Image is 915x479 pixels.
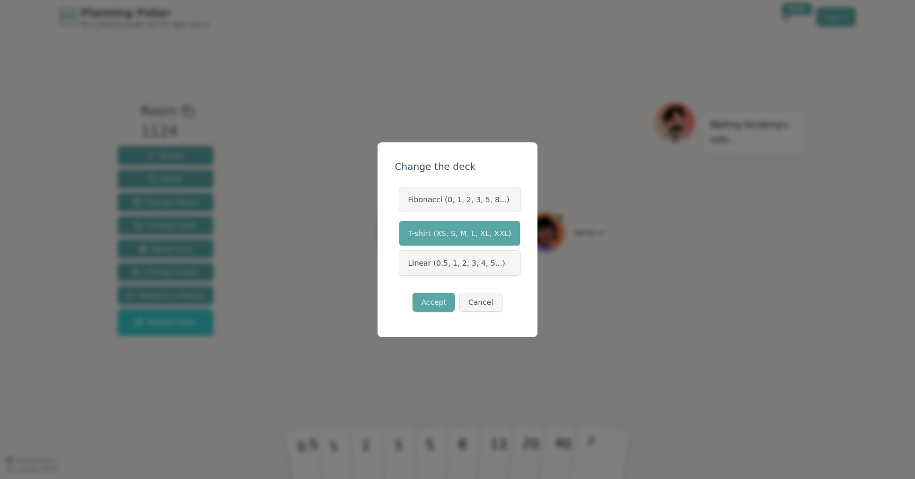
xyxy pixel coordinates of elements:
[394,159,520,174] div: Change the deck
[399,250,520,276] label: Linear (0.5, 1, 2, 3, 4, 5...)
[459,293,502,312] button: Cancel
[399,187,520,212] label: Fibonacci (0, 1, 2, 3, 5, 8...)
[399,221,520,246] label: T-shirt (XS, S, M, L, XL, XXL)
[412,293,455,312] button: Accept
